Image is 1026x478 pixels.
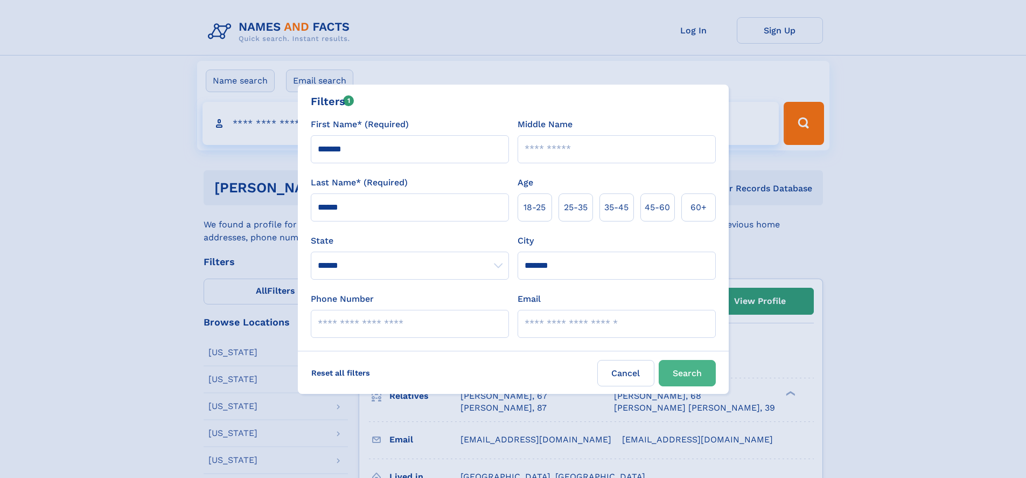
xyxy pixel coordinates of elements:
[311,176,408,189] label: Last Name* (Required)
[690,201,707,214] span: 60+
[304,360,377,386] label: Reset all filters
[311,234,509,247] label: State
[311,118,409,131] label: First Name* (Required)
[564,201,588,214] span: 25‑35
[645,201,670,214] span: 45‑60
[604,201,629,214] span: 35‑45
[311,293,374,306] label: Phone Number
[659,360,716,386] button: Search
[597,360,654,386] label: Cancel
[518,118,573,131] label: Middle Name
[518,176,533,189] label: Age
[518,293,541,306] label: Email
[518,234,534,247] label: City
[524,201,546,214] span: 18‑25
[311,93,354,109] div: Filters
